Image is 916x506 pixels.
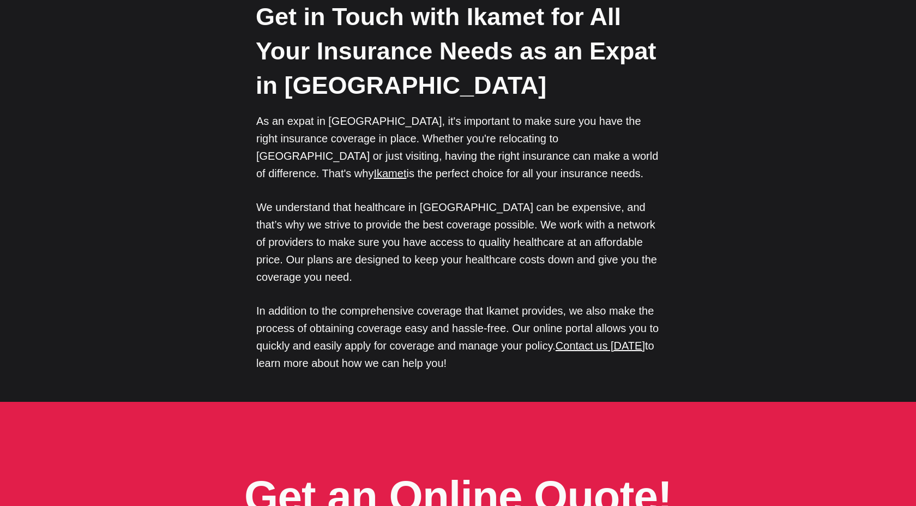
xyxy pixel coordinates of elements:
p: In addition to the comprehensive coverage that Ikamet provides, we also make the process of obtai... [256,302,660,372]
a: Ikamet [373,167,406,179]
p: As an expat in [GEOGRAPHIC_DATA], it's important to make sure you have the right insurance covera... [256,112,660,182]
a: Contact us [DATE] [556,340,645,352]
p: We understand that healthcare in [GEOGRAPHIC_DATA] can be expensive, and that’s why we strive to ... [256,198,660,286]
